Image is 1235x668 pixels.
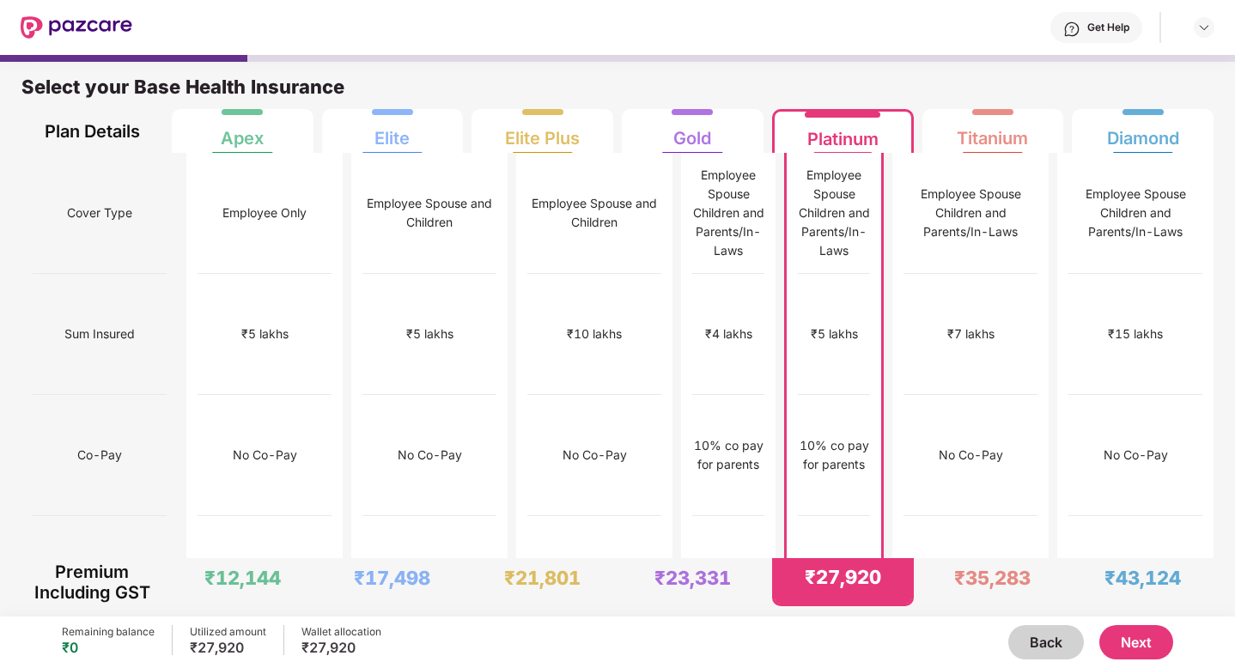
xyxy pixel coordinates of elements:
[77,439,122,471] span: Co-Pay
[222,203,307,222] div: Employee Only
[798,166,870,260] div: Employee Spouse Children and Parents/In-Laws
[241,325,289,343] div: ₹5 lakhs
[939,446,1003,465] div: No Co-Pay
[527,194,661,232] div: Employee Spouse and Children
[811,325,858,343] div: ₹5 lakhs
[62,639,155,656] div: ₹0
[62,625,155,639] div: Remaining balance
[505,114,580,149] div: Elite Plus
[947,325,995,343] div: ₹7 lakhs
[204,566,281,590] div: ₹12,144
[33,109,152,153] div: Plan Details
[1108,325,1163,343] div: ₹15 lakhs
[21,75,1214,109] div: Select your Base Health Insurance
[33,558,152,606] div: Premium Including GST
[1068,185,1202,241] div: Employee Spouse Children and Parents/In-Laws
[504,566,581,590] div: ₹21,801
[1104,566,1181,590] div: ₹43,124
[301,639,381,656] div: ₹27,920
[67,197,132,229] span: Cover Type
[807,115,879,149] div: Platinum
[1008,625,1084,659] button: Back
[233,446,297,465] div: No Co-Pay
[1104,446,1168,465] div: No Co-Pay
[301,625,381,639] div: Wallet allocation
[406,325,453,343] div: ₹5 lakhs
[692,436,764,474] div: 10% co pay for parents
[21,16,132,39] img: New Pazcare Logo
[563,446,627,465] div: No Co-Pay
[374,114,410,149] div: Elite
[1197,21,1211,34] img: svg+xml;base64,PHN2ZyBpZD0iRHJvcGRvd24tMzJ4MzIiIHhtbG5zPSJodHRwOi8vd3d3LnczLm9yZy8yMDAwL3N2ZyIgd2...
[221,114,264,149] div: Apex
[903,185,1037,241] div: Employee Spouse Children and Parents/In-Laws
[957,114,1028,149] div: Titanium
[190,625,266,639] div: Utilized amount
[673,114,711,149] div: Gold
[1107,114,1179,149] div: Diamond
[1063,21,1080,38] img: svg+xml;base64,PHN2ZyBpZD0iSGVscC0zMngzMiIgeG1sbnM9Imh0dHA6Ly93d3cudzMub3JnLzIwMDAvc3ZnIiB3aWR0aD...
[354,566,430,590] div: ₹17,498
[692,166,764,260] div: Employee Spouse Children and Parents/In-Laws
[954,566,1031,590] div: ₹35,283
[190,639,266,656] div: ₹27,920
[798,436,870,474] div: 10% co pay for parents
[567,325,622,343] div: ₹10 lakhs
[654,566,731,590] div: ₹23,331
[362,194,496,232] div: Employee Spouse and Children
[64,318,135,350] span: Sum Insured
[1099,625,1173,659] button: Next
[1087,21,1129,34] div: Get Help
[705,325,752,343] div: ₹4 lakhs
[398,446,462,465] div: No Co-Pay
[805,565,881,589] div: ₹27,920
